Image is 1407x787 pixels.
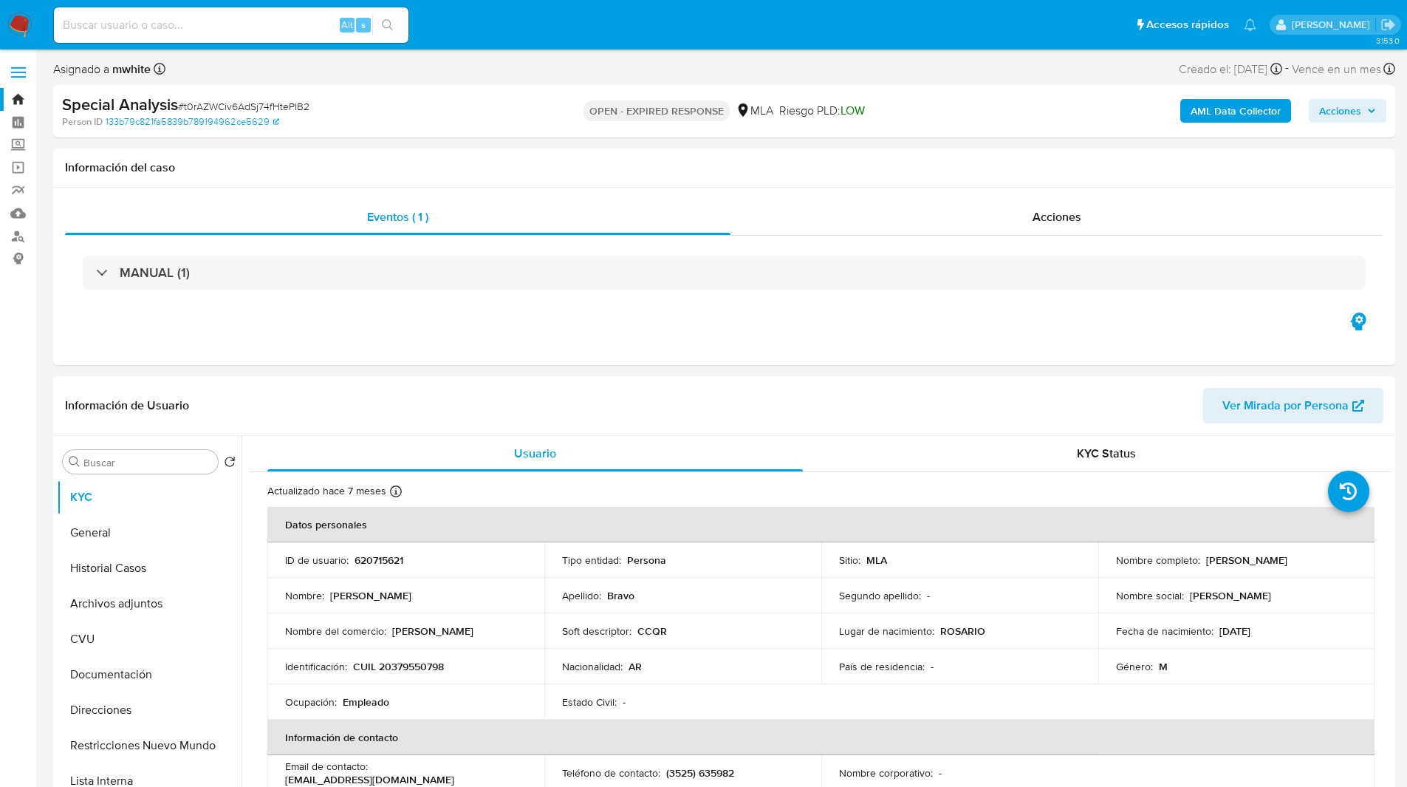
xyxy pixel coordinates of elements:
p: Nombre del comercio : [285,624,386,638]
p: Ocupación : [285,695,337,709]
p: Estado Civil : [562,695,617,709]
p: Sitio : [839,553,860,567]
p: (3525) 635982 [666,766,734,780]
p: Soft descriptor : [562,624,631,638]
p: Apellido : [562,589,601,602]
span: Acciones [1319,99,1361,123]
h1: Información de Usuario [65,398,189,413]
p: Nombre social : [1116,589,1184,602]
p: Teléfono de contacto : [562,766,660,780]
input: Buscar usuario o caso... [54,16,408,35]
button: search-icon [372,15,403,35]
button: Documentación [57,657,242,692]
div: MLA [736,103,773,119]
a: Salir [1380,17,1396,33]
p: Nombre completo : [1116,553,1200,567]
p: - [927,589,930,602]
p: País de residencia : [839,660,925,673]
button: Direcciones [57,692,242,728]
p: Lugar de nacimiento : [839,624,934,638]
p: Segundo apellido : [839,589,921,602]
button: Archivos adjuntos [57,586,242,621]
p: - [931,660,934,673]
p: CUIL 20379550798 [353,660,444,673]
span: Accesos rápidos [1146,17,1229,33]
span: s [361,18,366,32]
button: KYC [57,480,242,515]
span: Riesgo PLD: [779,103,865,119]
span: Alt [341,18,353,32]
p: Fecha de nacimiento : [1116,624,1213,638]
button: Historial Casos [57,551,242,586]
p: [PERSON_NAME] [1206,553,1287,567]
p: Nacionalidad : [562,660,623,673]
a: Notificaciones [1244,18,1256,31]
th: Información de contacto [267,720,1375,755]
a: 133b79c821fa5839b789194962ce5629 [106,115,279,129]
button: Acciones [1309,99,1386,123]
th: Datos personales [267,507,1375,542]
p: AR [629,660,642,673]
span: - [1285,59,1289,79]
h1: Información del caso [65,160,1383,175]
span: LOW [841,102,865,119]
span: Acciones [1033,208,1081,225]
b: mwhite [109,61,151,78]
div: Creado el: [DATE] [1179,59,1282,79]
span: Ver Mirada por Persona [1222,388,1349,423]
p: Nombre : [285,589,324,602]
span: Asignado a [53,61,151,78]
span: # t0rAZWCiv6AdSj74fHtePIB2 [178,99,309,114]
button: Buscar [69,456,81,468]
p: Identificación : [285,660,347,673]
p: - [939,766,942,780]
p: Nombre corporativo : [839,766,933,780]
b: Person ID [62,115,103,129]
p: matiasagustin.white@mercadolibre.com [1292,18,1375,32]
p: ID de usuario : [285,553,349,567]
p: - [623,695,626,709]
p: ROSARIO [940,624,985,638]
p: CCQR [637,624,667,638]
div: MANUAL (1) [83,256,1366,290]
button: Ver Mirada por Persona [1203,388,1383,423]
p: [DATE] [1219,624,1250,638]
span: Usuario [514,445,556,462]
p: [PERSON_NAME] [330,589,411,602]
b: Special Analysis [62,92,178,116]
p: Email de contacto : [285,760,368,773]
p: [PERSON_NAME] [1190,589,1271,602]
span: KYC Status [1077,445,1136,462]
p: Persona [627,553,666,567]
p: Bravo [607,589,634,602]
h3: MANUAL (1) [120,265,190,281]
button: Volver al orden por defecto [224,456,236,472]
p: Actualizado hace 7 meses [267,484,386,498]
button: CVU [57,621,242,657]
button: AML Data Collector [1180,99,1291,123]
b: AML Data Collector [1191,99,1281,123]
p: M [1159,660,1168,673]
p: OPEN - EXPIRED RESPONSE [583,100,730,121]
span: Eventos ( 1 ) [367,208,428,225]
p: Empleado [343,695,389,709]
p: Tipo entidad : [562,553,621,567]
p: MLA [866,553,887,567]
p: [EMAIL_ADDRESS][DOMAIN_NAME] [285,773,454,786]
input: Buscar [83,456,212,469]
p: 620715621 [355,553,403,567]
p: [PERSON_NAME] [392,624,473,638]
p: Género : [1116,660,1153,673]
button: Restricciones Nuevo Mundo [57,728,242,763]
button: General [57,515,242,551]
span: Vence en un mes [1292,61,1381,78]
